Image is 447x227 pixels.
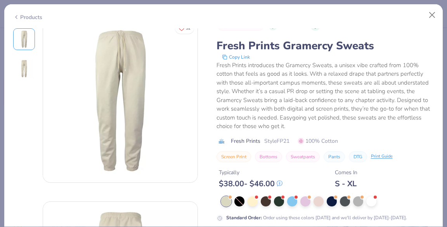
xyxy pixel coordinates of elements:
button: Close [425,8,440,23]
button: Like [175,23,194,34]
span: 52 [186,26,191,30]
button: Bottoms [255,151,282,162]
span: Most Favorited [229,24,260,28]
button: Pants [324,151,345,162]
span: 100% Cotton [298,137,338,145]
div: Comes In [335,168,357,177]
div: S - XL [335,179,357,189]
div: Typically [219,168,282,177]
button: Sweatpants [286,151,320,162]
span: Fresh Prints [231,137,260,145]
img: Back [15,59,33,78]
div: Fresh Prints Gramercy Sweats [217,38,434,53]
span: 4.1 [383,23,389,29]
img: Front [15,30,33,49]
img: Front [43,24,198,178]
div: Order using these colors [DATE] and we'll deliver by [DATE]-[DATE]. [226,214,407,221]
button: copy to clipboard [220,53,252,61]
button: DTG [349,151,367,162]
div: Products [13,13,42,21]
div: Fresh Prints introduces the Gramercy Sweats, a unisex vibe crafted from 100% cotton that feels as... [217,61,434,131]
div: $ 38.00 - $ 46.00 [219,179,282,189]
img: brand logo [217,138,227,144]
button: Screen Print [217,151,251,162]
strong: Standard Order : [226,215,262,221]
div: Print Guide [371,153,393,160]
span: Style FP21 [264,137,289,145]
